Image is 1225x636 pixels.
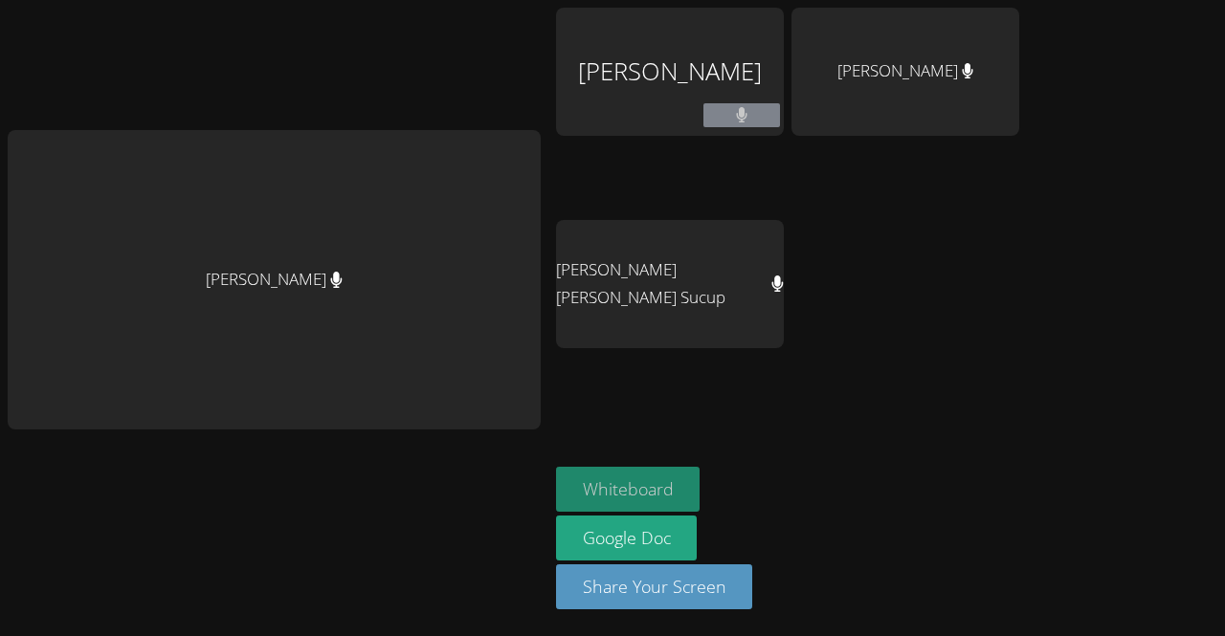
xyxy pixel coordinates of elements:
[556,220,784,348] div: [PERSON_NAME] [PERSON_NAME] Sucup
[556,8,784,136] div: [PERSON_NAME]
[791,8,1019,136] div: [PERSON_NAME]
[8,130,541,429] div: [PERSON_NAME]
[556,564,753,609] button: Share Your Screen
[556,467,701,512] button: Whiteboard
[556,515,698,560] a: Google Doc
